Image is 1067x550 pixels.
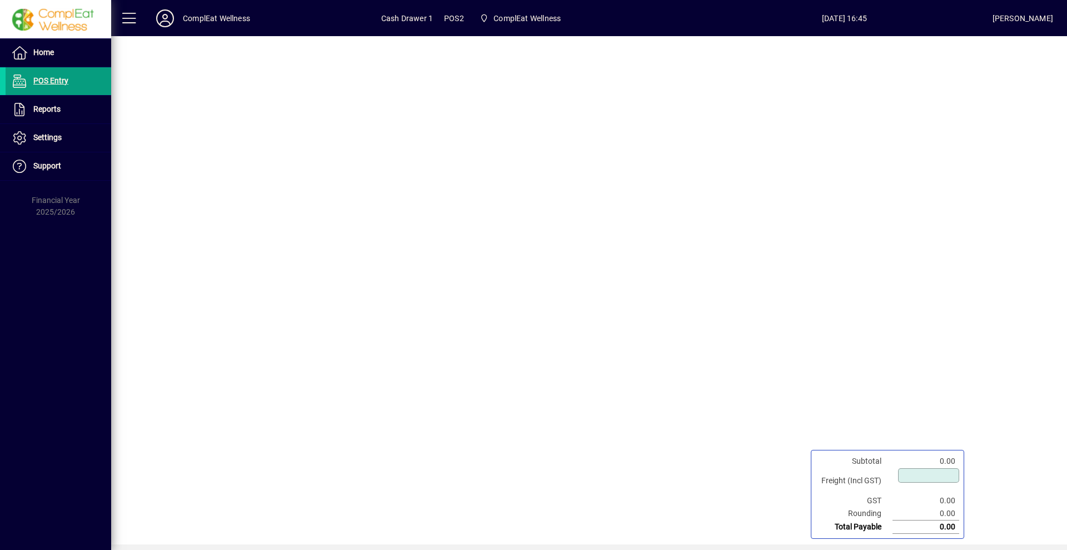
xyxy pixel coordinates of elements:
span: [DATE] 16:45 [696,9,993,27]
span: ComplEat Wellness [475,8,565,28]
span: Settings [33,133,62,142]
td: GST [816,494,893,507]
td: Freight (Incl GST) [816,468,893,494]
div: ComplEat Wellness [183,9,250,27]
span: POS Entry [33,76,68,85]
td: 0.00 [893,521,959,534]
td: 0.00 [893,507,959,521]
td: 0.00 [893,494,959,507]
a: Settings [6,124,111,152]
td: Subtotal [816,455,893,468]
div: [PERSON_NAME] [993,9,1053,27]
button: Profile [147,8,183,28]
td: 0.00 [893,455,959,468]
a: Support [6,152,111,180]
span: Support [33,161,61,170]
td: Total Payable [816,521,893,534]
span: POS2 [444,9,464,27]
a: Home [6,39,111,67]
span: ComplEat Wellness [493,9,561,27]
td: Rounding [816,507,893,521]
span: Reports [33,105,61,113]
span: Cash Drawer 1 [381,9,433,27]
span: Home [33,48,54,57]
a: Reports [6,96,111,123]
